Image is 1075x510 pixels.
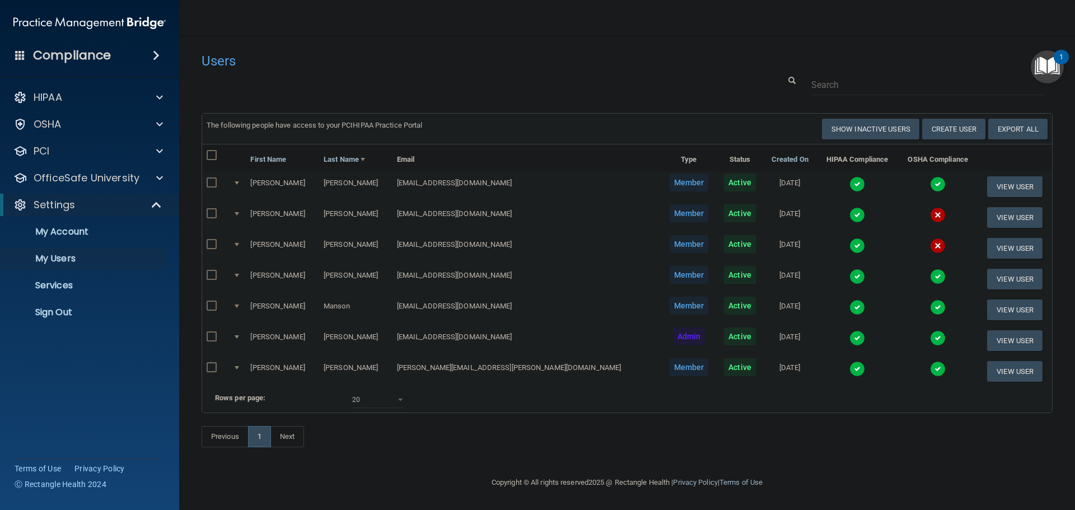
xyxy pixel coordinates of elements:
a: OSHA [13,118,163,131]
img: tick.e7d51cea.svg [930,330,946,346]
button: View User [987,176,1043,197]
a: PCI [13,144,163,158]
td: [PERSON_NAME] [319,356,392,386]
a: Settings [13,198,162,212]
p: PCI [34,144,49,158]
td: [PERSON_NAME] [246,294,319,325]
td: [PERSON_NAME] [246,356,319,386]
span: Ⓒ Rectangle Health 2024 [15,479,106,490]
img: tick.e7d51cea.svg [849,207,865,223]
button: View User [987,207,1043,228]
h4: Users [202,54,691,68]
button: View User [987,361,1043,382]
span: Active [724,204,756,222]
td: [DATE] [763,356,816,386]
input: Search [811,74,1044,95]
p: OSHA [34,118,62,131]
img: tick.e7d51cea.svg [930,361,946,377]
a: Last Name [324,153,365,166]
a: Created On [772,153,808,166]
span: Active [724,358,756,376]
img: tick.e7d51cea.svg [849,300,865,315]
td: [DATE] [763,264,816,294]
a: First Name [250,153,286,166]
a: Previous [202,426,249,447]
button: View User [987,300,1043,320]
p: My Account [7,226,160,237]
img: cross.ca9f0e7f.svg [930,238,946,254]
td: [EMAIL_ADDRESS][DOMAIN_NAME] [392,264,661,294]
button: View User [987,330,1043,351]
th: Status [717,144,764,171]
td: [PERSON_NAME] [319,264,392,294]
img: tick.e7d51cea.svg [849,269,865,284]
td: [PERSON_NAME] [319,233,392,264]
a: Next [270,426,304,447]
td: [DATE] [763,294,816,325]
span: Member [670,358,709,376]
span: Active [724,235,756,253]
td: [DATE] [763,202,816,233]
img: PMB logo [13,12,166,34]
td: [DATE] [763,171,816,202]
p: Services [7,280,160,291]
div: 1 [1059,57,1063,72]
td: [PERSON_NAME] [246,202,319,233]
td: [PERSON_NAME] [319,202,392,233]
th: Type [661,144,717,171]
img: tick.e7d51cea.svg [849,330,865,346]
td: [PERSON_NAME] [246,264,319,294]
span: Member [670,297,709,315]
span: Active [724,327,756,345]
button: Create User [922,119,985,139]
span: The following people have access to your PCIHIPAA Practice Portal [207,121,423,129]
td: [EMAIL_ADDRESS][DOMAIN_NAME] [392,325,661,356]
a: Export All [988,119,1048,139]
td: [EMAIL_ADDRESS][DOMAIN_NAME] [392,294,661,325]
img: cross.ca9f0e7f.svg [930,207,946,223]
p: Sign Out [7,307,160,318]
span: Member [670,174,709,191]
span: Admin [673,327,705,345]
a: OfficeSafe University [13,171,163,185]
div: Copyright © All rights reserved 2025 @ Rectangle Health | | [423,465,831,500]
th: HIPAA Compliance [816,144,898,171]
td: [EMAIL_ADDRESS][DOMAIN_NAME] [392,202,661,233]
img: tick.e7d51cea.svg [849,176,865,192]
td: [DATE] [763,233,816,264]
p: Settings [34,198,75,212]
span: Member [670,204,709,222]
td: [PERSON_NAME] [319,171,392,202]
img: tick.e7d51cea.svg [930,300,946,315]
td: [PERSON_NAME] [246,171,319,202]
a: Privacy Policy [74,463,125,474]
span: Active [724,174,756,191]
td: [DATE] [763,325,816,356]
p: My Users [7,253,160,264]
p: HIPAA [34,91,62,104]
td: [PERSON_NAME] [319,325,392,356]
button: View User [987,238,1043,259]
a: Terms of Use [15,463,61,474]
th: OSHA Compliance [898,144,978,171]
span: Member [670,266,709,284]
th: Email [392,144,661,171]
button: Show Inactive Users [822,119,919,139]
p: OfficeSafe University [34,171,139,185]
td: [EMAIL_ADDRESS][DOMAIN_NAME] [392,171,661,202]
span: Active [724,297,756,315]
button: View User [987,269,1043,289]
img: tick.e7d51cea.svg [849,238,865,254]
img: tick.e7d51cea.svg [849,361,865,377]
img: tick.e7d51cea.svg [930,176,946,192]
td: [PERSON_NAME][EMAIL_ADDRESS][PERSON_NAME][DOMAIN_NAME] [392,356,661,386]
span: Member [670,235,709,253]
td: [PERSON_NAME] [246,233,319,264]
td: Manson [319,294,392,325]
h4: Compliance [33,48,111,63]
img: tick.e7d51cea.svg [930,269,946,284]
a: HIPAA [13,91,163,104]
span: Active [724,266,756,284]
a: Terms of Use [719,478,763,486]
td: [PERSON_NAME] [246,325,319,356]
